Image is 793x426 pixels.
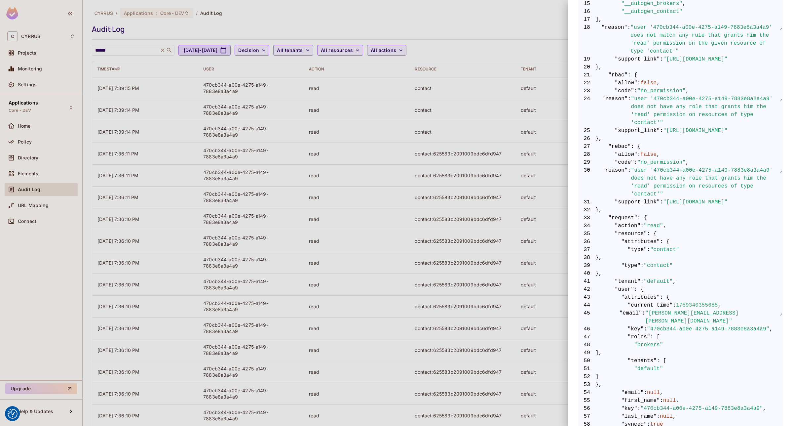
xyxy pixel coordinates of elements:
[628,301,673,309] span: "current_time"
[578,55,595,63] span: 19
[578,63,595,71] span: 20
[628,325,644,333] span: "key"
[578,412,595,420] span: 57
[763,405,766,412] span: ,
[621,397,660,405] span: "first_name"
[657,412,660,420] span: :
[615,150,637,158] span: "allow"
[578,293,595,301] span: 43
[578,230,595,238] span: 35
[770,325,773,333] span: ,
[637,79,641,87] span: :
[647,389,660,397] span: null
[578,349,783,357] span: ],
[602,166,628,198] span: "reason"
[578,254,595,262] span: 38
[621,8,682,16] span: "__autogen_contact"
[578,127,595,135] span: 25
[642,309,645,325] span: :
[686,87,689,95] span: ,
[621,412,657,420] span: "last_name"
[660,198,663,206] span: :
[634,341,663,349] span: "brokers"
[578,270,783,277] span: },
[615,55,660,63] span: "support_link"
[578,8,595,16] span: 16
[637,405,641,412] span: :
[578,135,595,143] span: 26
[660,55,663,63] span: :
[660,293,669,301] span: : {
[628,166,631,198] span: :
[663,397,676,405] span: null
[676,397,679,405] span: ,
[780,309,783,325] span: ,
[657,357,666,365] span: : [
[644,389,647,397] span: :
[673,277,676,285] span: ,
[578,63,783,71] span: },
[578,206,783,214] span: },
[647,325,770,333] span: "470cb344-a00e-4275-a149-7883e8a3a4a9"
[634,87,637,95] span: :
[578,214,595,222] span: 33
[578,381,783,389] span: },
[578,238,595,246] span: 36
[686,158,689,166] span: ,
[663,222,666,230] span: ,
[641,277,644,285] span: :
[634,365,663,373] span: "default"
[578,222,595,230] span: 34
[578,16,783,23] span: ],
[673,301,676,309] span: :
[578,246,595,254] span: 37
[578,23,595,55] span: 18
[660,412,673,420] span: null
[578,341,595,349] span: 48
[615,158,634,166] span: "code"
[650,246,679,254] span: "contact"
[615,277,641,285] span: "tenant"
[608,143,631,150] span: "rebac"
[660,238,669,246] span: : {
[620,309,642,325] span: "email"
[780,166,783,198] span: ,
[578,254,783,262] span: },
[578,198,595,206] span: 31
[615,87,634,95] span: "code"
[578,309,595,325] span: 45
[641,405,763,412] span: "470cb344-a00e-4275-a149-7883e8a3a4a9"
[615,127,660,135] span: "support_link"
[641,222,644,230] span: :
[615,198,660,206] span: "support_link"
[641,262,644,270] span: :
[634,158,637,166] span: :
[660,389,663,397] span: ,
[578,325,595,333] span: 46
[578,373,783,381] span: ]
[644,325,647,333] span: :
[641,150,657,158] span: false
[578,389,595,397] span: 54
[630,23,780,55] span: "user '470cb344-a00e-4275-a149-7883e8a3a4a9' does not match any rule that grants him the 'read' p...
[578,71,595,79] span: 21
[578,262,595,270] span: 39
[657,79,660,87] span: ,
[621,405,637,412] span: "key"
[628,95,631,127] span: :
[578,79,595,87] span: 22
[615,285,634,293] span: "user"
[578,166,595,198] span: 30
[8,409,18,419] img: Revisit consent button
[8,409,18,419] button: Consent Preferences
[637,87,686,95] span: "no_permission"
[673,412,676,420] span: ,
[631,143,640,150] span: : {
[650,333,660,341] span: : [
[627,23,630,55] span: :
[608,71,628,79] span: "rbac"
[578,270,595,277] span: 40
[578,150,595,158] span: 28
[663,127,728,135] span: "[URL][DOMAIN_NAME]"
[628,333,650,341] span: "roles"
